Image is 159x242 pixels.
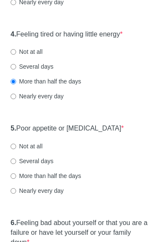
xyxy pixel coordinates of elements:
[11,157,53,165] label: Several days
[11,94,16,99] input: Nearly every day
[11,64,16,70] input: Several days
[11,144,16,149] input: Not at all
[11,125,16,132] strong: 5.
[11,31,16,38] strong: 4.
[11,62,53,71] label: Several days
[11,124,124,134] label: Poor appetite or [MEDICAL_DATA]
[11,142,42,150] label: Not at all
[11,186,64,195] label: Nearly every day
[11,173,16,179] input: More than half the days
[11,219,16,226] strong: 6.
[11,79,16,84] input: More than half the days
[11,30,123,39] label: Feeling tired or having little energy
[11,159,16,164] input: Several days
[11,77,81,86] label: More than half the days
[11,92,64,100] label: Nearly every day
[11,188,16,194] input: Nearly every day
[11,49,16,55] input: Not at all
[11,47,42,56] label: Not at all
[11,172,81,180] label: More than half the days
